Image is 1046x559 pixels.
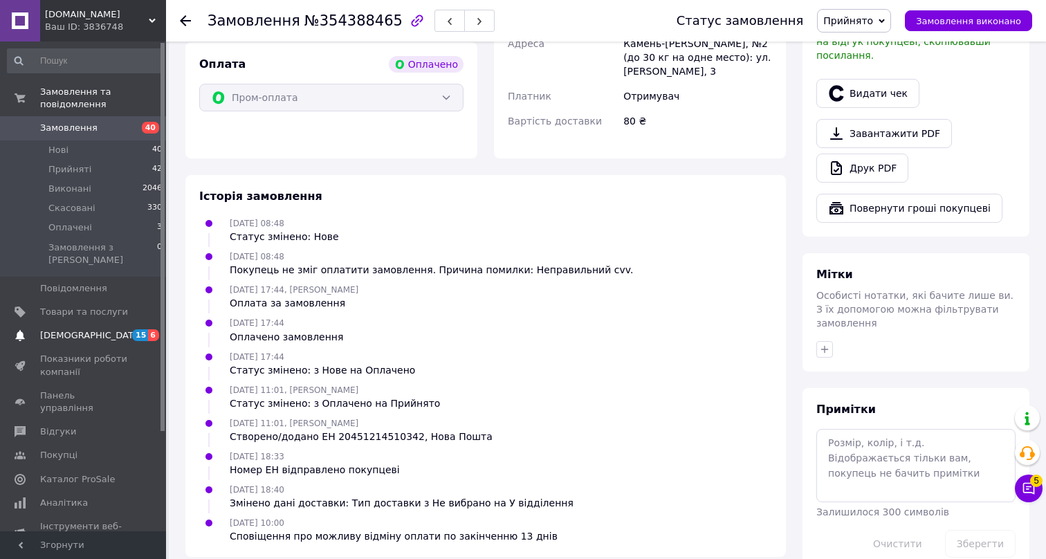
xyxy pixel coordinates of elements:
[48,163,91,176] span: Прийняті
[621,31,775,84] div: Камень-[PERSON_NAME], №2 (до 30 кг на одне место): ул. [PERSON_NAME], 3
[148,329,159,341] span: 6
[230,496,574,510] div: Змінено дані доставки: Тип доставки з Не вибрано на У відділення
[816,290,1013,329] span: Особисті нотатки, які бачите лише ви. З їх допомогою можна фільтрувати замовлення
[389,56,464,73] div: Оплачено
[816,506,949,517] span: Залишилося 300 символів
[180,14,191,28] div: Повернутися назад
[199,57,246,71] span: Оплата
[40,520,128,545] span: Інструменти веб-майстра та SEO
[230,263,633,277] div: Покупець не зміг оплатити замовлення. Причина помилки: Неправильний cvv.
[157,221,162,234] span: 3
[45,21,166,33] div: Ваш ID: 3836748
[40,329,143,342] span: [DEMOGRAPHIC_DATA]
[621,109,775,134] div: 80 ₴
[48,241,157,266] span: Замовлення з [PERSON_NAME]
[508,116,602,127] span: Вартість доставки
[230,252,284,262] span: [DATE] 08:48
[230,452,284,461] span: [DATE] 18:33
[142,122,159,134] span: 40
[816,119,952,148] a: Завантажити PDF
[508,38,544,49] span: Адреса
[40,473,115,486] span: Каталог ProSale
[40,449,77,461] span: Покупці
[230,529,558,543] div: Сповіщення про можливу відміну оплати по закінченню 13 днів
[230,518,284,528] span: [DATE] 10:00
[816,403,876,416] span: Примітки
[7,48,163,73] input: Пошук
[40,86,166,111] span: Замовлення та повідомлення
[147,202,162,214] span: 330
[40,425,76,438] span: Відгуки
[40,390,128,414] span: Панель управління
[48,144,68,156] span: Нові
[230,419,358,428] span: [DATE] 11:01, [PERSON_NAME]
[230,230,339,244] div: Статус змінено: Нове
[816,268,853,281] span: Мітки
[230,430,493,443] div: Створено/додано ЕН 20451214510342, Нова Пошта
[40,282,107,295] span: Повідомлення
[230,385,358,395] span: [DATE] 11:01, [PERSON_NAME]
[905,10,1032,31] button: Замовлення виконано
[916,16,1021,26] span: Замовлення виконано
[230,318,284,328] span: [DATE] 17:44
[40,497,88,509] span: Аналітика
[621,84,775,109] div: Отримувач
[40,306,128,318] span: Товари та послуги
[1015,475,1043,502] button: Чат з покупцем5
[816,79,919,108] button: Видати чек
[132,329,148,341] span: 15
[45,8,149,21] span: Epoxydka.space
[143,183,162,195] span: 2046
[48,221,92,234] span: Оплачені
[40,353,128,378] span: Показники роботи компанії
[230,330,343,344] div: Оплачено замовлення
[230,485,284,495] span: [DATE] 18:40
[508,91,551,102] span: Платник
[230,285,358,295] span: [DATE] 17:44, [PERSON_NAME]
[230,296,358,310] div: Оплата за замовлення
[816,194,1002,223] button: Повернути гроші покупцеві
[230,219,284,228] span: [DATE] 08:48
[48,183,91,195] span: Виконані
[1030,475,1043,487] span: 5
[199,190,322,203] span: Історія замовлення
[230,352,284,362] span: [DATE] 17:44
[208,12,300,29] span: Замовлення
[816,22,1011,61] span: У вас є 13 днів, щоб відправити запит на відгук покупцеві, скопіювавши посилання.
[816,154,908,183] a: Друк PDF
[157,241,162,266] span: 0
[677,14,804,28] div: Статус замовлення
[823,15,873,26] span: Прийнято
[230,396,440,410] div: Статус змінено: з Оплачено на Прийнято
[152,144,162,156] span: 40
[152,163,162,176] span: 42
[40,122,98,134] span: Замовлення
[230,363,415,377] div: Статус змінено: з Нове на Оплачено
[48,202,95,214] span: Скасовані
[304,12,403,29] span: №354388465
[230,463,400,477] div: Номер ЕН відправлено покупцеві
